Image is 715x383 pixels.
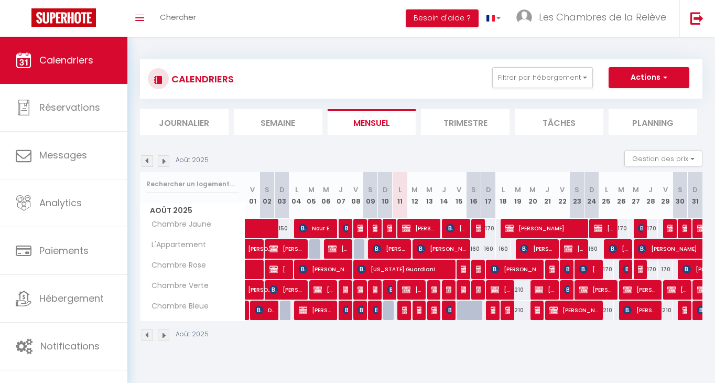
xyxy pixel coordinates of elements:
[579,280,613,300] span: [PERSON_NAME]
[623,259,628,279] span: [PERSON_NAME]
[431,300,436,320] span: [PERSON_NAME]
[614,219,629,238] div: 170
[688,172,702,219] th: 31
[343,218,348,238] span: [PERSON_NAME]
[623,300,657,320] span: [PERSON_NAME]
[605,185,608,195] abbr: L
[39,244,89,257] span: Paiements
[471,185,476,195] abbr: S
[461,280,465,300] span: [PERSON_NAME]
[540,172,555,219] th: 21
[40,339,100,353] span: Notifications
[502,185,505,195] abbr: L
[140,109,229,135] li: Journalier
[496,172,511,219] th: 18
[643,219,658,238] div: 170
[378,172,393,219] th: 10
[142,260,209,271] span: Chambre Rose
[398,185,402,195] abbr: L
[387,218,392,238] span: [PERSON_NAME]
[39,292,104,305] span: Hébergement
[407,172,422,219] th: 12
[160,12,196,23] span: Chercher
[476,280,481,300] span: [PERSON_NAME]
[339,185,343,195] abbr: J
[682,300,687,320] span: [PERSON_NAME]
[357,218,362,238] span: [PERSON_NAME]
[357,300,362,320] span: [PERSON_NAME]
[673,172,688,219] th: 30
[599,301,614,320] div: 210
[176,155,209,165] p: Août 2025
[417,239,465,259] span: [PERSON_NAME]
[357,280,362,300] span: Reserved Expedia
[629,172,643,219] th: 27
[667,218,672,238] span: Reserved Expedia
[614,172,629,219] th: 26
[265,185,269,195] abbr: S
[457,185,461,195] abbr: V
[142,301,211,312] span: Chambre Bleue
[549,300,598,320] span: [PERSON_NAME]
[594,218,613,238] span: [PERSON_NAME] Hanau
[269,280,304,300] span: [PERSON_NAME]
[525,172,540,219] th: 20
[319,172,333,219] th: 06
[250,185,255,195] abbr: V
[402,280,421,300] span: [PERSON_NAME]
[481,219,496,238] div: 170
[564,239,583,259] span: [PERSON_NAME]
[584,239,599,259] div: 160
[299,259,348,279] span: [PERSON_NAME]
[402,300,407,320] span: [PERSON_NAME]
[383,185,388,195] abbr: D
[658,260,673,279] div: 170
[39,54,93,67] span: Calendriers
[535,300,539,320] span: [PERSON_NAME]
[313,280,333,300] span: [PERSON_NAME]
[515,109,603,135] li: Tâches
[609,109,697,135] li: Planning
[638,259,643,279] span: [PERSON_NAME]
[431,280,436,300] span: [PERSON_NAME]
[692,185,698,195] abbr: D
[333,172,348,219] th: 07
[584,172,599,219] th: 24
[667,280,687,300] span: [PERSON_NAME]
[308,185,315,195] abbr: M
[328,239,348,259] span: [PERSON_NAME]
[511,280,525,300] div: 210
[373,218,377,238] span: [PERSON_NAME]
[663,185,668,195] abbr: V
[328,109,416,135] li: Mensuel
[373,300,377,320] span: [PERSON_NAME]
[539,10,666,24] span: Les Chambres de la Relève
[176,329,209,339] p: Août 2025
[451,172,466,219] th: 15
[682,218,687,238] span: [PERSON_NAME]
[643,260,658,279] div: 170
[638,218,643,238] span: [PERSON_NAME]
[39,101,100,114] span: Réservations
[343,280,348,300] span: [PERSON_NAME]
[486,185,491,195] abbr: D
[496,239,511,259] div: 160
[421,109,510,135] li: Trimestre
[505,218,583,238] span: [PERSON_NAME]
[624,151,702,166] button: Gestion des prix
[570,172,584,219] th: 23
[299,218,333,238] span: Nour El Hajj
[245,172,260,219] th: 01
[269,239,304,259] span: [PERSON_NAME]
[245,239,260,259] a: [PERSON_NAME]
[520,239,554,259] span: [PERSON_NAME]
[422,172,437,219] th: 13
[269,259,289,279] span: [PERSON_NAME]
[589,185,594,195] abbr: D
[491,259,539,279] span: [PERSON_NAME] [PERSON_NAME]
[492,67,593,88] button: Filtrer par hébergement
[599,260,614,279] div: 170
[564,280,569,300] span: [PERSON_NAME]
[476,218,481,238] span: [PERSON_NAME]
[248,233,272,253] span: [PERSON_NAME]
